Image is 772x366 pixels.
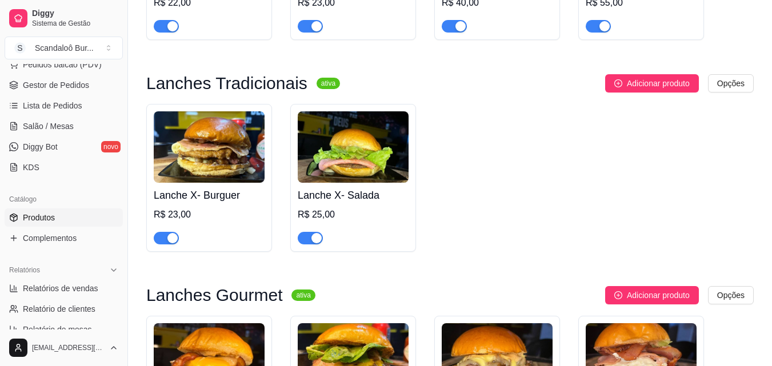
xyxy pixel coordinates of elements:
[23,232,77,244] span: Complementos
[5,190,123,208] div: Catálogo
[5,55,123,74] button: Pedidos balcão (PDV)
[717,289,745,301] span: Opções
[5,37,123,59] button: Select a team
[23,141,58,152] span: Diggy Bot
[5,138,123,156] a: Diggy Botnovo
[291,289,315,301] sup: ativa
[32,9,118,19] span: Diggy
[298,111,409,183] img: product-image
[154,208,265,222] div: R$ 23,00
[5,208,123,227] a: Produtos
[5,300,123,318] a: Relatório de clientes
[5,96,123,115] a: Lista de Pedidos
[5,279,123,297] a: Relatórios de vendas
[614,291,622,299] span: plus-circle
[35,42,94,54] div: Scandaloô Bur ...
[298,187,409,203] h4: Lanche X- Salada
[154,111,265,183] img: product-image
[9,266,40,275] span: Relatórios
[23,162,39,173] span: KDS
[5,117,123,135] a: Salão / Mesas
[23,324,92,335] span: Relatório de mesas
[154,187,265,203] h4: Lanche X- Burguer
[23,79,89,91] span: Gestor de Pedidos
[23,303,95,315] span: Relatório de clientes
[146,77,307,90] h3: Lanches Tradicionais
[614,79,622,87] span: plus-circle
[317,78,340,89] sup: ativa
[23,212,55,223] span: Produtos
[708,74,754,92] button: Opções
[146,288,282,302] h3: Lanches Gourmet
[5,5,123,32] a: DiggySistema de Gestão
[32,19,118,28] span: Sistema de Gestão
[298,208,409,222] div: R$ 25,00
[627,77,690,90] span: Adicionar produto
[5,229,123,247] a: Complementos
[627,289,690,301] span: Adicionar produto
[23,120,74,132] span: Salão / Mesas
[717,77,745,90] span: Opções
[14,42,26,54] span: S
[708,286,754,304] button: Opções
[32,343,105,352] span: [EMAIL_ADDRESS][DOMAIN_NAME]
[23,283,98,294] span: Relatórios de vendas
[5,76,123,94] a: Gestor de Pedidos
[23,100,82,111] span: Lista de Pedidos
[605,286,699,304] button: Adicionar produto
[23,59,102,70] span: Pedidos balcão (PDV)
[605,74,699,92] button: Adicionar produto
[5,158,123,176] a: KDS
[5,320,123,339] a: Relatório de mesas
[5,334,123,361] button: [EMAIL_ADDRESS][DOMAIN_NAME]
